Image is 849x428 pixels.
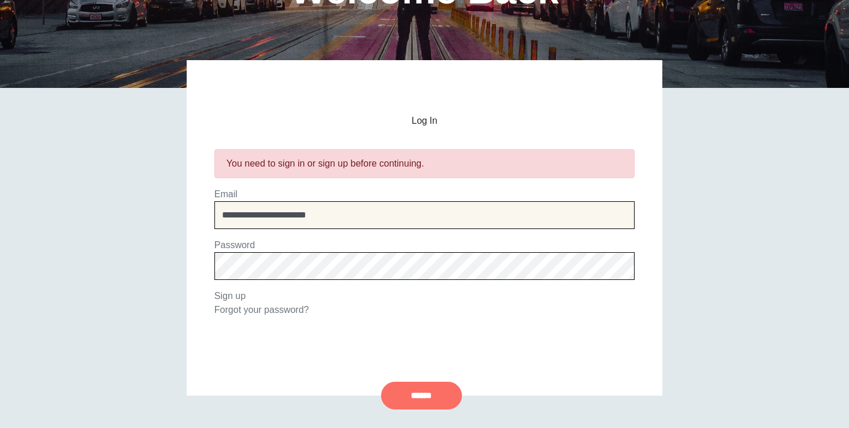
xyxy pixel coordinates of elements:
div: You need to sign in or sign up before continuing. [227,157,622,171]
a: Sign up [214,291,246,301]
h2: Log In [214,116,635,126]
label: Email [214,189,238,199]
a: Forgot your password? [214,305,309,315]
label: Password [214,240,255,250]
